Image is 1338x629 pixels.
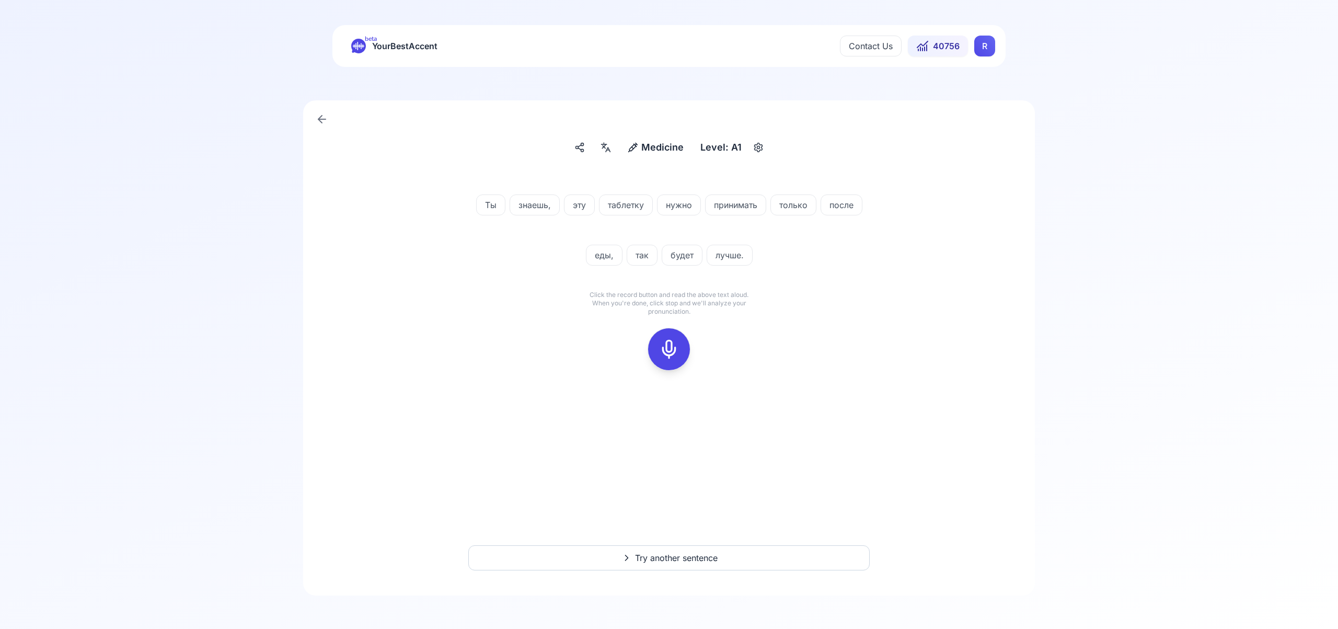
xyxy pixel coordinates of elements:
button: Medicine [624,138,688,157]
span: таблетку [599,199,652,211]
span: принимать [706,199,766,211]
span: так [627,249,657,261]
div: Level: A1 [696,138,746,157]
button: после [821,195,862,215]
span: после [821,199,862,211]
button: еды, [586,245,622,266]
a: betaYourBestAccent [343,39,446,53]
button: знаешь, [510,195,560,215]
button: 40756 [908,36,968,56]
span: эту [564,199,594,211]
button: нужно [657,195,701,215]
span: Ты [477,199,505,211]
button: будет [662,245,702,266]
button: принимать [705,195,766,215]
button: RR [974,36,995,56]
button: Level: A1 [696,138,767,157]
button: таблетку [599,195,653,215]
button: лучше. [707,245,753,266]
button: Ты [476,195,505,215]
span: 40756 [933,40,960,52]
span: Medicine [641,140,684,155]
div: R [974,36,995,56]
span: лучше. [707,249,752,261]
span: будет [662,249,702,261]
button: так [627,245,658,266]
span: Try another sentence [635,552,718,564]
span: знаешь, [510,199,559,211]
p: Click the record button and read the above text aloud. When you're done, click stop and we'll ana... [585,291,753,316]
button: эту [564,195,595,215]
button: только [770,195,816,215]
span: только [771,199,816,211]
button: Contact Us [840,36,902,56]
span: нужно [658,199,700,211]
span: еды, [586,249,622,261]
button: Try another sentence [468,545,870,570]
span: beta [365,35,377,43]
span: YourBestAccent [372,39,437,53]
